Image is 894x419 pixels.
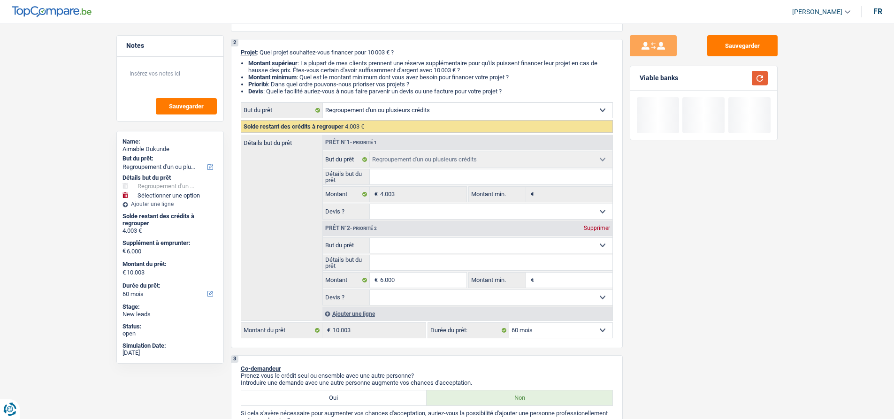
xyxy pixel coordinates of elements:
[428,323,509,338] label: Durée du prêt:
[241,49,613,56] p: : Quel projet souhaitez-vous financer pour 10 003 € ?
[122,342,218,350] div: Simulation Date:
[122,269,126,276] span: €
[350,226,377,231] span: - Priorité 2
[640,74,678,82] div: Viable banks
[122,323,218,330] div: Status:
[581,225,612,231] div: Supprimer
[526,187,536,202] span: €
[345,123,364,130] span: 4.003 €
[323,139,379,145] div: Prêt n°1
[122,145,218,153] div: Aimable Dukunde
[792,8,842,16] span: [PERSON_NAME]
[241,379,613,386] p: Introduire une demande avec une autre personne augmente vos chances d'acceptation.
[122,174,218,182] div: Détails but du prêt
[469,187,526,202] label: Montant min.
[526,273,536,288] span: €
[122,311,218,318] div: New leads
[322,323,333,338] span: €
[122,155,216,162] label: But du prêt:
[323,204,370,219] label: Devis ?
[122,138,218,145] div: Name:
[122,330,218,337] div: open
[323,255,370,270] label: Détails but du prêt
[785,4,850,20] a: [PERSON_NAME]
[241,323,322,338] label: Montant du prêt
[248,88,263,95] span: Devis
[248,74,297,81] strong: Montant minimum
[323,290,370,305] label: Devis ?
[707,35,778,56] button: Sauvegarder
[12,6,92,17] img: TopCompare Logo
[323,169,370,184] label: Détails but du prêt
[241,135,322,146] label: Détails but du prêt
[122,239,216,247] label: Supplément à emprunter:
[323,187,370,202] label: Montant
[241,49,257,56] span: Projet
[248,60,298,67] strong: Montant supérieur
[231,39,238,46] div: 2
[323,225,379,231] div: Prêt n°2
[323,152,370,167] label: But du prêt
[248,74,613,81] li: : Quel est le montant minimum dont vous avez besoin pour financer votre projet ?
[241,372,613,379] p: Prenez-vous le crédit seul ou ensemble avec une autre personne?
[122,303,218,311] div: Stage:
[322,307,612,320] div: Ajouter une ligne
[156,98,217,114] button: Sauvegarder
[370,187,380,202] span: €
[427,390,612,405] label: Non
[241,390,427,405] label: Oui
[469,273,526,288] label: Montant min.
[126,42,214,50] h5: Notes
[244,123,344,130] span: Solde restant des crédits à regrouper
[241,103,323,118] label: But du prêt
[231,356,238,363] div: 3
[122,282,216,289] label: Durée du prêt:
[323,238,370,253] label: But du prêt
[169,103,204,109] span: Sauvegarder
[370,273,380,288] span: €
[873,7,882,16] div: fr
[248,81,268,88] strong: Priorité
[122,201,218,207] div: Ajouter une ligne
[241,365,281,372] span: Co-demandeur
[323,273,370,288] label: Montant
[122,260,216,268] label: Montant du prêt:
[248,81,613,88] li: : Dans quel ordre pouvons-nous prioriser vos projets ?
[248,88,613,95] li: : Quelle facilité auriez-vous à nous faire parvenir un devis ou une facture pour votre projet ?
[122,247,126,255] span: €
[122,349,218,357] div: [DATE]
[248,60,613,74] li: : La plupart de mes clients prennent une réserve supplémentaire pour qu'ils puissent financer leu...
[122,213,218,227] div: Solde restant des crédits à regrouper
[122,227,218,235] div: 4.003 €
[350,140,377,145] span: - Priorité 1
